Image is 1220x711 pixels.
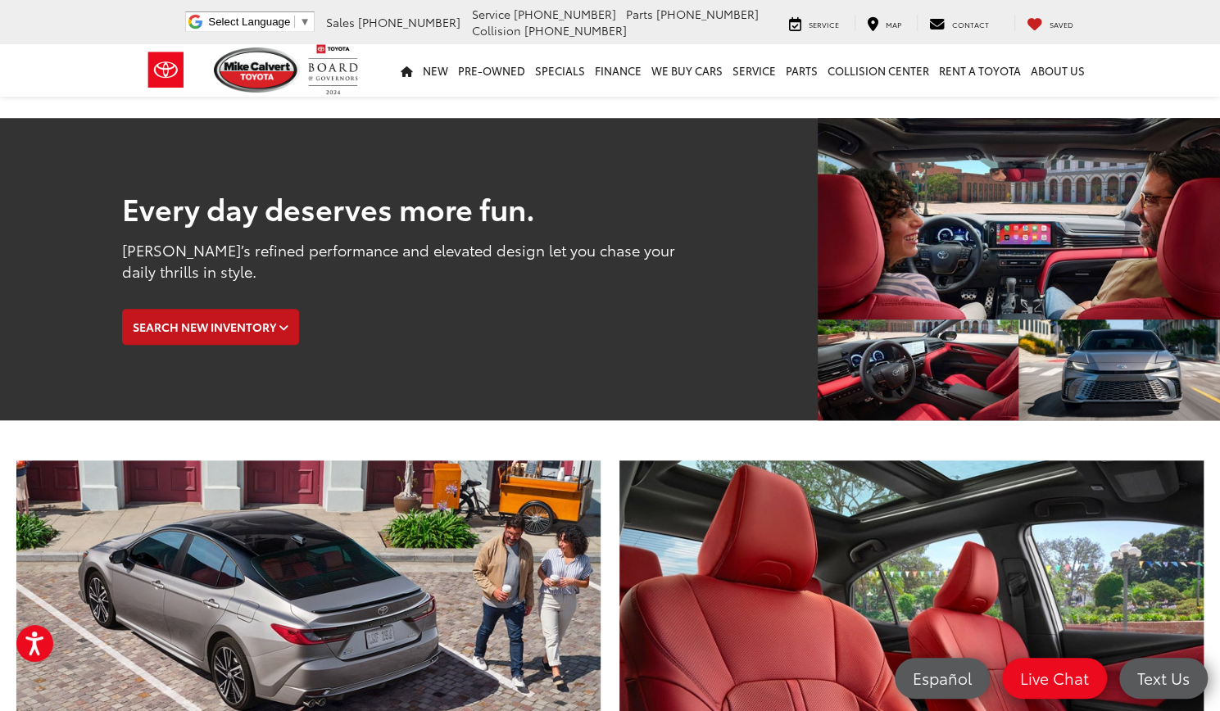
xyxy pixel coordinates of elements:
[1026,44,1090,97] a: About Us
[1002,658,1107,699] a: Live Chat
[122,193,696,223] h2: Every day deserves more fun.
[133,319,276,335] span: Search New Inventory
[895,658,990,699] a: Español
[728,44,781,97] a: Service
[122,309,299,346] button: Search New Inventory
[299,16,310,28] span: ▼
[781,44,823,97] a: Parts
[809,19,839,29] span: Service
[855,15,914,31] a: Map
[524,22,627,38] span: [PHONE_NUMBER]
[823,44,934,97] a: Collision Center
[905,668,980,688] span: Español
[777,15,851,31] a: Service
[530,44,590,97] a: Specials
[1129,668,1198,688] span: Text Us
[396,44,418,97] a: Home
[208,16,310,28] a: Select Language​
[1012,668,1097,688] span: Live Chat
[472,22,521,38] span: Collision
[917,15,1001,31] a: Contact
[453,44,530,97] a: Pre-Owned
[122,240,696,283] div: [PERSON_NAME]’s refined performance and elevated design let you chase your daily thrills in style.
[472,6,510,22] span: Service
[1119,658,1208,699] a: Text Us
[208,16,290,28] span: Select Language
[1014,15,1086,31] a: My Saved Vehicles
[1050,19,1073,29] span: Saved
[626,6,653,22] span: Parts
[214,48,301,93] img: Mike Calvert Toyota
[135,43,197,97] img: Toyota
[934,44,1026,97] a: Rent a Toyota
[656,6,759,22] span: [PHONE_NUMBER]
[326,14,355,30] span: Sales
[952,19,989,29] span: Contact
[418,44,453,97] a: New
[886,19,901,29] span: Map
[294,16,295,28] span: ​
[514,6,616,22] span: [PHONE_NUMBER]
[646,44,728,97] a: WE BUY CARS
[358,14,460,30] span: [PHONE_NUMBER]
[590,44,646,97] a: Finance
